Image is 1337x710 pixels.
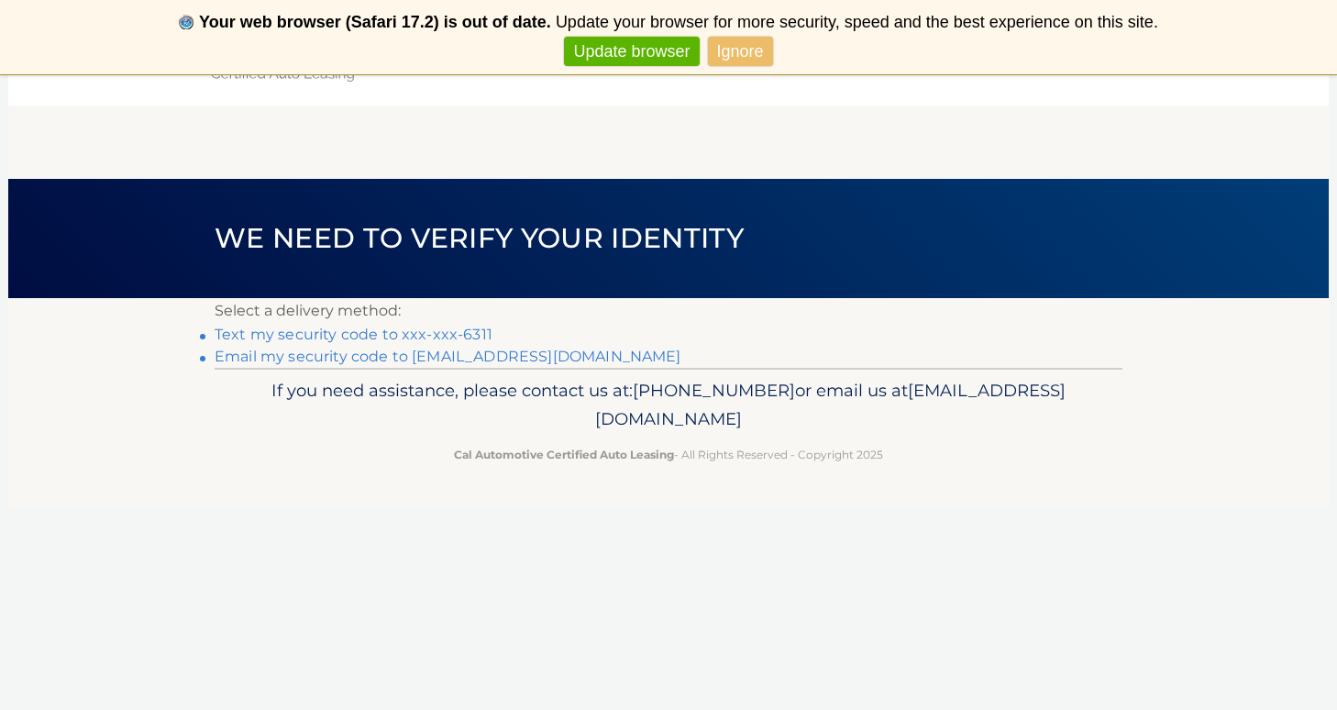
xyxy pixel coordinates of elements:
p: Select a delivery method: [215,298,1122,324]
span: Update your browser for more security, speed and the best experience on this site. [556,13,1158,31]
a: Ignore [708,37,773,67]
a: Email my security code to [EMAIL_ADDRESS][DOMAIN_NAME] [215,348,681,365]
b: Your web browser (Safari 17.2) is out of date. [199,13,551,31]
p: - All Rights Reserved - Copyright 2025 [227,445,1110,464]
strong: Cal Automotive Certified Auto Leasing [454,448,674,461]
span: [PHONE_NUMBER] [633,380,795,401]
a: Text my security code to xxx-xxx-6311 [215,326,492,343]
p: If you need assistance, please contact us at: or email us at [227,376,1110,435]
span: We need to verify your identity [215,221,744,255]
a: Update browser [564,37,699,67]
